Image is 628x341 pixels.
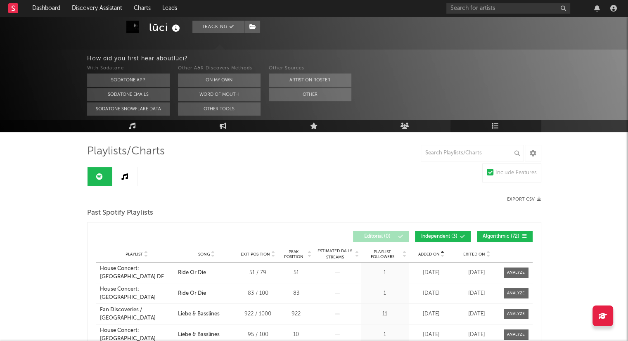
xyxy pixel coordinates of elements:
a: Liebe & Basslines [178,310,235,318]
span: Algorithmic ( 72 ) [482,234,520,239]
button: Other [269,88,351,101]
div: 922 / 1000 [239,310,277,318]
a: House Concert: [GEOGRAPHIC_DATA] DE [100,265,174,281]
button: Tracking [192,21,244,33]
span: Song [198,252,210,257]
input: Search Playlists/Charts [421,145,524,161]
div: [DATE] [411,310,452,318]
div: Other A&R Discovery Methods [178,64,261,73]
button: Independent(3) [415,231,471,242]
button: On My Own [178,73,261,87]
div: 95 / 100 [239,331,277,339]
div: [DATE] [411,269,452,277]
span: Exit Position [241,252,270,257]
button: Sodatone Emails [87,88,170,101]
div: Liebe & Basslines [178,310,220,318]
div: Liebe & Basslines [178,331,220,339]
div: [DATE] [456,310,498,318]
a: Fan Discoveries / [GEOGRAPHIC_DATA] [100,306,174,322]
span: Exited On [463,252,485,257]
span: Playlists/Charts [87,147,165,156]
div: Ride Or Die [178,289,206,298]
div: [DATE] [456,269,498,277]
a: Ride Or Die [178,269,235,277]
div: 1 [363,289,407,298]
div: 10 [281,331,312,339]
span: Peak Position [281,249,307,259]
div: [DATE] [411,331,452,339]
a: Liebe & Basslines [178,331,235,339]
span: Playlist Followers [363,249,402,259]
div: 51 [281,269,312,277]
div: 1 [363,269,407,277]
div: [DATE] [456,289,498,298]
span: Past Spotify Playlists [87,208,153,218]
button: Artist on Roster [269,73,351,87]
input: Search for artists [446,3,570,14]
div: lūci [149,21,182,34]
div: 83 / 100 [239,289,277,298]
div: With Sodatone [87,64,170,73]
div: 1 [363,331,407,339]
button: Export CSV [507,197,541,202]
button: Word Of Mouth [178,88,261,101]
div: [DATE] [411,289,452,298]
button: Editorial(0) [353,231,409,242]
span: Playlist [126,252,143,257]
span: Estimated Daily Streams [316,248,354,260]
div: [DATE] [456,331,498,339]
button: Sodatone Snowflake Data [87,102,170,116]
div: Include Features [495,168,537,178]
div: Other Sources [269,64,351,73]
span: Independent ( 3 ) [420,234,458,239]
button: Other Tools [178,102,261,116]
span: Added On [418,252,440,257]
button: Algorithmic(72) [477,231,533,242]
a: House Concert: [GEOGRAPHIC_DATA] [100,285,174,301]
div: 922 [281,310,312,318]
span: Editorial ( 0 ) [358,234,396,239]
div: 11 [363,310,407,318]
div: 83 [281,289,312,298]
div: Ride Or Die [178,269,206,277]
div: 51 / 79 [239,269,277,277]
a: Ride Or Die [178,289,235,298]
button: Sodatone App [87,73,170,87]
